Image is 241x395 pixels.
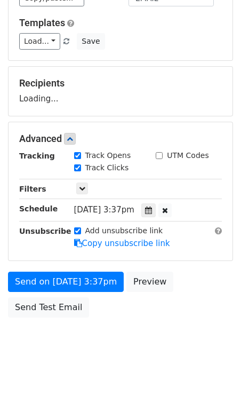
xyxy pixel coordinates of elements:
[19,77,222,105] div: Loading...
[19,185,46,193] strong: Filters
[85,225,163,236] label: Add unsubscribe link
[19,17,65,28] a: Templates
[19,33,60,50] a: Load...
[74,239,170,248] a: Copy unsubscribe link
[85,162,129,173] label: Track Clicks
[19,152,55,160] strong: Tracking
[19,204,58,213] strong: Schedule
[188,344,241,395] iframe: Chat Widget
[19,227,71,235] strong: Unsubscribe
[19,77,222,89] h5: Recipients
[8,297,89,318] a: Send Test Email
[8,272,124,292] a: Send on [DATE] 3:37pm
[19,133,222,145] h5: Advanced
[74,205,134,215] span: [DATE] 3:37pm
[77,33,105,50] button: Save
[85,150,131,161] label: Track Opens
[126,272,173,292] a: Preview
[167,150,208,161] label: UTM Codes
